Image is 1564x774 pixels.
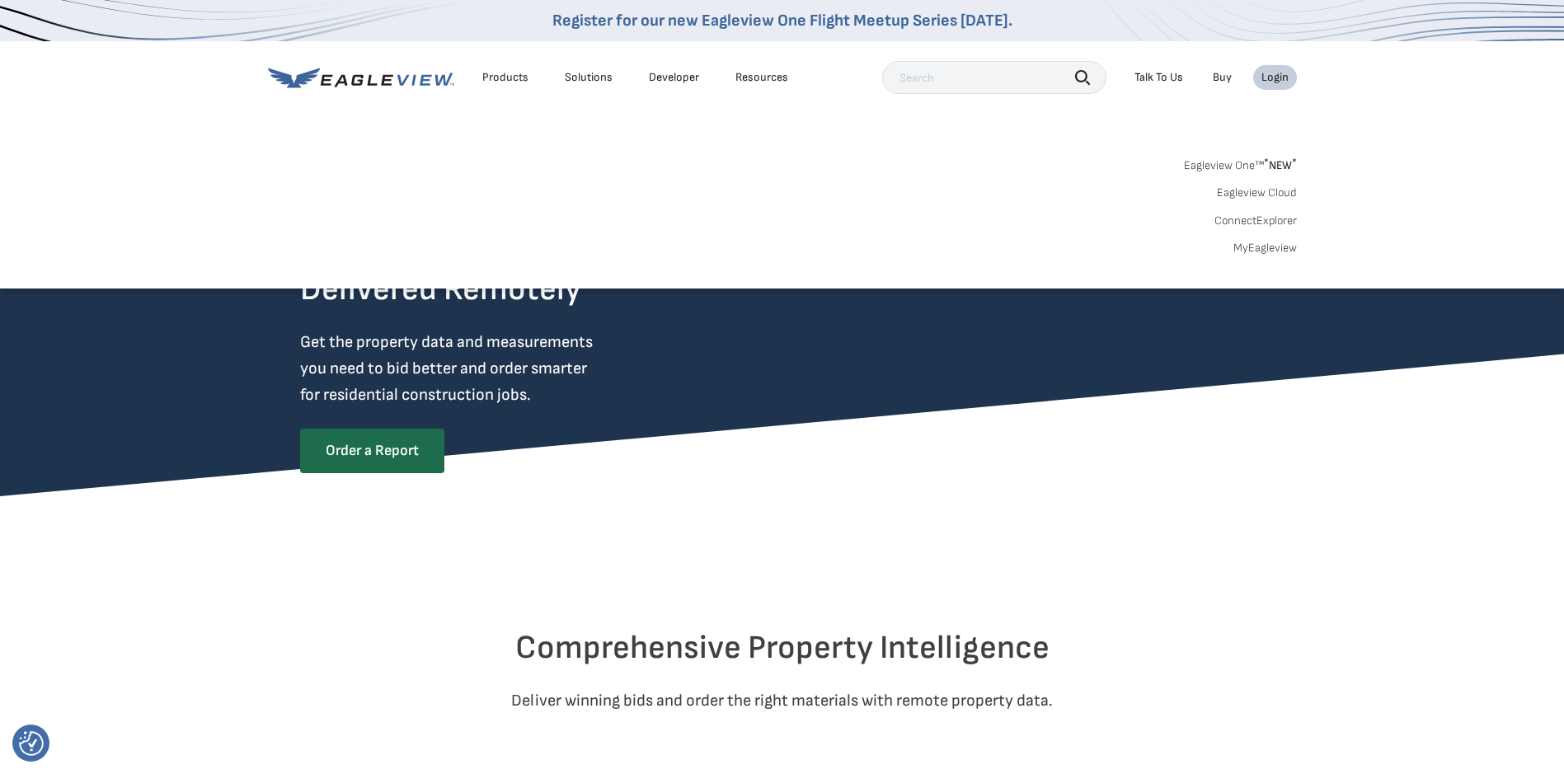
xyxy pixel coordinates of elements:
[1233,241,1297,256] a: MyEagleview
[1261,70,1289,85] div: Login
[300,429,444,473] a: Order a Report
[300,687,1265,714] p: Deliver winning bids and order the right materials with remote property data.
[1213,70,1232,85] a: Buy
[1134,70,1183,85] div: Talk To Us
[19,731,44,756] button: Consent Preferences
[482,70,528,85] div: Products
[1214,213,1297,228] a: ConnectExplorer
[882,61,1106,94] input: Search
[300,329,661,408] p: Get the property data and measurements you need to bid better and order smarter for residential c...
[1217,185,1297,200] a: Eagleview Cloud
[649,70,699,85] a: Developer
[552,11,1012,30] a: Register for our new Eagleview One Flight Meetup Series [DATE].
[735,70,788,85] div: Resources
[1184,153,1297,172] a: Eagleview One™*NEW*
[565,70,613,85] div: Solutions
[1264,158,1297,172] span: NEW
[19,731,44,756] img: Revisit consent button
[300,628,1265,668] h2: Comprehensive Property Intelligence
